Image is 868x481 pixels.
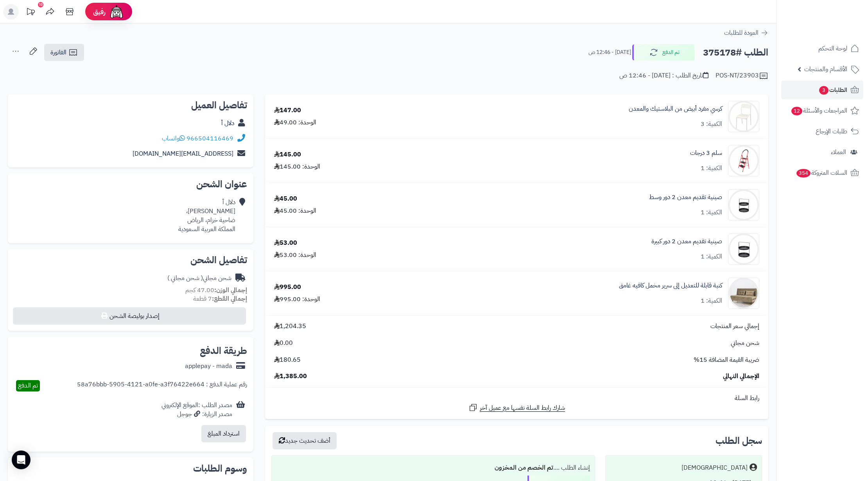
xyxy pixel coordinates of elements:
[796,169,811,178] span: 354
[161,410,232,419] div: مصدر الزيارة: جوجل
[694,355,759,364] span: ضريبة القيمة المضافة 15%
[21,4,40,22] a: تحديثات المنصة
[781,143,863,162] a: العملاء
[701,120,722,129] div: الكمية: 3
[201,425,246,442] button: استرداد المبلغ
[274,295,320,304] div: الوحدة: 995.00
[212,294,247,303] strong: إجمالي القطع:
[728,101,759,132] img: 4931f5c2fcac52209b0c9006e2cf307c1650133830-Untitled-1-Recovered-Recovered-90x90.jpg
[728,233,759,265] img: 1732715225-110313010080-90x90.jpg
[816,126,847,137] span: طلبات الإرجاع
[93,7,106,16] span: رفيق
[651,237,722,246] a: صينية تقديم معدن 2 دور كبيرة
[200,346,247,355] h2: طريقة الدفع
[480,404,565,413] span: شارك رابط السلة نفسها مع عميل آخر
[268,394,765,403] div: رابط السلة
[791,107,802,115] span: 12
[178,198,235,233] div: دلال أ [PERSON_NAME]، ضاحية خزام، الرياض المملكة العربية السعودية
[791,105,847,116] span: المراجعات والأسئلة
[495,463,553,472] b: تم الخصم من المخزون
[703,45,768,61] h2: الطلب #375178
[701,208,722,217] div: الكمية: 1
[710,322,759,331] span: إجمالي سعر المنتجات
[649,193,722,202] a: صينية تقديم معدن 2 دور وسط
[18,381,38,390] span: تم الدفع
[274,150,301,159] div: 145.00
[731,339,759,348] span: شحن مجاني
[804,64,847,75] span: الأقسام والمنتجات
[619,71,708,80] div: تاريخ الطلب : [DATE] - 12:46 ص
[796,167,847,178] span: السلات المتروكة
[193,294,247,303] small: 7 قطعة
[274,355,301,364] span: 180.65
[818,43,847,54] span: لوحة التحكم
[14,255,247,265] h2: تفاصيل الشحن
[133,149,233,158] a: [EMAIL_ADDRESS][DOMAIN_NAME]
[274,118,316,127] div: الوحدة: 49.00
[728,278,759,309] img: 1757156160-1-90x90.jpg
[273,432,337,449] button: أضف تحديث جديد
[187,134,233,143] a: 966504116469
[214,285,247,295] strong: إجمالي الوزن:
[619,281,722,290] a: كنبة قابلة للتعديل إلى سرير مخمل كافيه غامق
[185,362,232,371] div: applepay - mada
[221,118,234,128] a: دلال أ
[716,436,762,445] h3: سجل الطلب
[14,179,247,189] h2: عنوان الشحن
[724,28,759,38] span: العودة للطلبات
[167,273,203,283] span: ( شحن مجاني )
[50,48,66,57] span: الفاتورة
[781,39,863,58] a: لوحة التحكم
[681,463,748,472] div: [DEMOGRAPHIC_DATA]
[819,86,829,95] span: 3
[781,101,863,120] a: المراجعات والأسئلة12
[274,162,320,171] div: الوحدة: 145.00
[723,372,759,381] span: الإجمالي النهائي
[274,251,316,260] div: الوحدة: 53.00
[185,285,247,295] small: 47.00 كجم
[831,147,846,158] span: العملاء
[13,307,246,325] button: إصدار بوليصة الشحن
[781,122,863,141] a: طلبات الإرجاع
[701,296,722,305] div: الكمية: 1
[109,4,124,20] img: ai-face.png
[818,84,847,95] span: الطلبات
[161,401,232,419] div: مصدر الطلب :الموقع الإلكتروني
[468,403,565,413] a: شارك رابط السلة نفسها مع عميل آخر
[274,339,293,348] span: 0.00
[701,164,722,173] div: الكمية: 1
[274,283,301,292] div: 995.00
[274,106,301,115] div: 147.00
[588,48,631,56] small: [DATE] - 12:46 ص
[14,101,247,110] h2: تفاصيل العميل
[781,163,863,182] a: السلات المتروكة354
[728,145,759,176] img: 1695901469-523563465634-90x90.jpg
[728,189,759,221] img: 1732715142-110313010081-90x90.jpg
[716,71,768,81] div: POS-NT/23903
[701,252,722,261] div: الكمية: 1
[274,194,297,203] div: 45.00
[38,2,43,7] div: 10
[14,464,247,473] h2: وسوم الطلبات
[276,460,590,476] div: إنشاء الطلب ....
[781,81,863,99] a: الطلبات3
[162,134,185,143] a: واتساب
[690,149,722,158] a: سلم 3 درجات
[77,380,247,391] div: رقم عملية الدفع : 58a76bbb-5905-4121-a0fe-a3f76422e664
[274,372,307,381] span: 1,385.00
[632,44,695,61] button: تم الدفع
[629,104,722,113] a: كرسي مفرد أبيض من البلاستيك والمعدن
[274,322,306,331] span: 1,204.35
[44,44,84,61] a: الفاتورة
[274,239,297,248] div: 53.00
[274,206,316,215] div: الوحدة: 45.00
[724,28,768,38] a: العودة للطلبات
[167,274,231,283] div: شحن مجاني
[12,450,30,469] div: Open Intercom Messenger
